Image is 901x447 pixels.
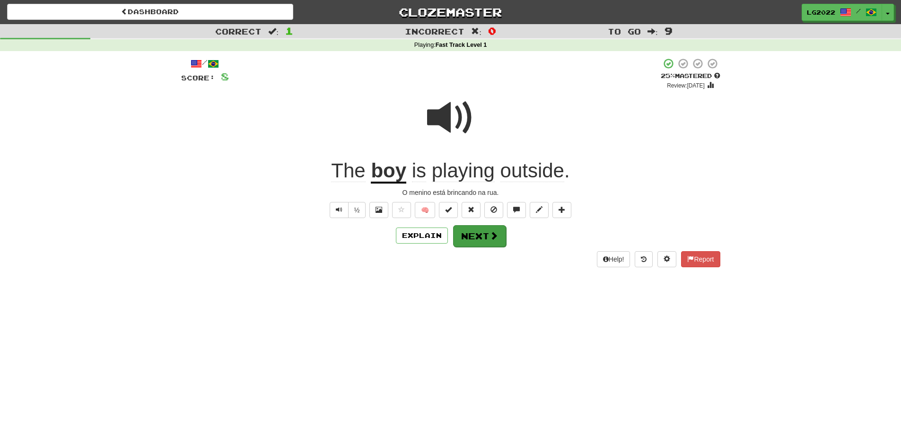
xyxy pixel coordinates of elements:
[488,25,496,36] span: 0
[412,159,426,182] span: is
[802,4,882,21] a: LG2022 /
[215,26,262,36] span: Correct
[667,82,705,89] small: Review: [DATE]
[415,202,435,218] button: 🧠
[807,8,835,17] span: LG2022
[552,202,571,218] button: Add to collection (alt+a)
[597,251,630,267] button: Help!
[330,202,349,218] button: Play sentence audio (ctl+space)
[439,202,458,218] button: Set this sentence to 100% Mastered (alt+m)
[608,26,641,36] span: To go
[392,202,411,218] button: Favorite sentence (alt+f)
[635,251,653,267] button: Round history (alt+y)
[221,70,229,82] span: 8
[396,228,448,244] button: Explain
[406,159,570,182] span: .
[348,202,366,218] button: ½
[371,159,406,184] u: boy
[432,159,495,182] span: playing
[307,4,594,20] a: Clozemaster
[181,74,215,82] span: Score:
[181,58,229,70] div: /
[405,26,464,36] span: Incorrect
[268,27,279,35] span: :
[507,202,526,218] button: Discuss sentence (alt+u)
[453,225,506,247] button: Next
[647,27,658,35] span: :
[7,4,293,20] a: Dashboard
[436,42,487,48] strong: Fast Track Level 1
[661,72,720,80] div: Mastered
[331,159,365,182] span: The
[484,202,503,218] button: Ignore sentence (alt+i)
[665,25,673,36] span: 9
[856,8,861,14] span: /
[462,202,481,218] button: Reset to 0% Mastered (alt+r)
[369,202,388,218] button: Show image (alt+x)
[530,202,549,218] button: Edit sentence (alt+d)
[500,159,564,182] span: outside
[181,188,720,197] div: O menino está brincando na rua.
[285,25,293,36] span: 1
[471,27,481,35] span: :
[328,202,366,218] div: Text-to-speech controls
[681,251,720,267] button: Report
[661,72,675,79] span: 25 %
